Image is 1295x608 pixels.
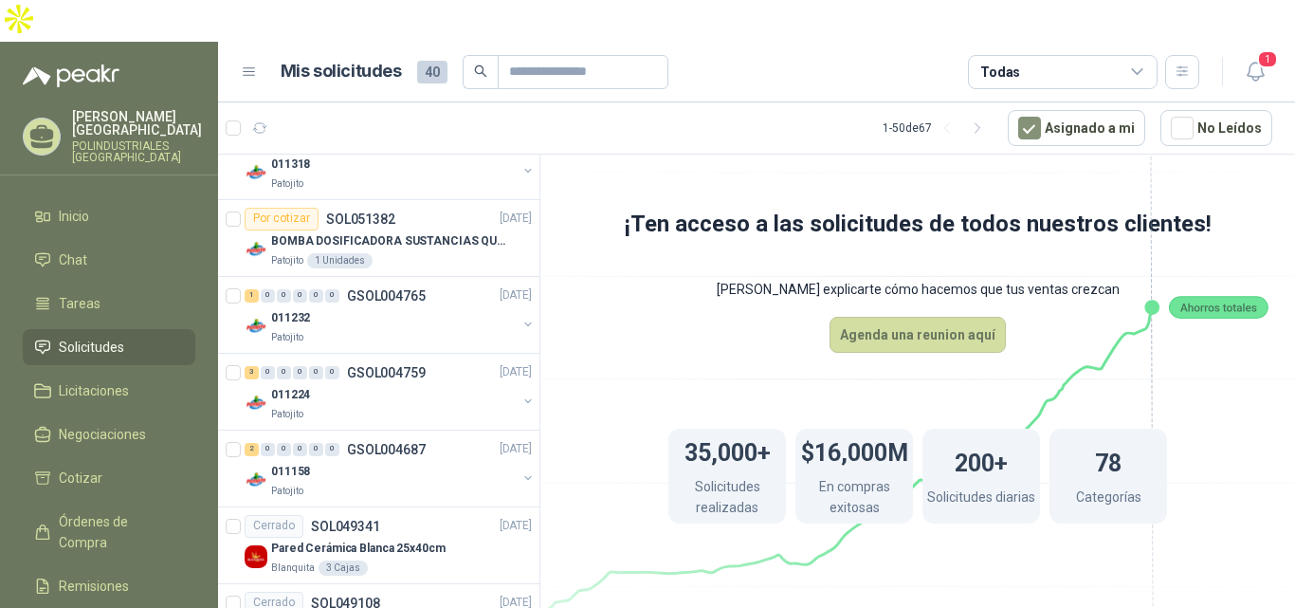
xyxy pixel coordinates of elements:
div: 0 [325,443,339,456]
div: 0 [325,289,339,303]
a: CerradoSOL049341[DATE] Company LogoPared Cerámica Blanca 25x40cmBlanquita3 Cajas [218,507,539,584]
div: 0 [309,443,323,456]
button: 1 [1238,55,1272,89]
div: 1 Unidades [307,253,373,268]
span: Cotizar [59,468,102,488]
div: 0 [277,366,291,379]
p: [DATE] [500,440,532,458]
img: Company Logo [245,469,267,491]
span: Remisiones [59,576,129,597]
button: Agenda una reunion aquí [830,317,1006,353]
span: Órdenes de Compra [59,511,177,553]
div: 0 [293,289,307,303]
a: Tareas [23,286,195,322]
div: 1 - 50 de 67 [883,113,993,143]
p: [PERSON_NAME] [GEOGRAPHIC_DATA] [72,110,202,137]
a: Órdenes de Compra [23,504,195,561]
div: 0 [261,289,275,303]
a: Licitaciones [23,373,195,409]
div: Todas [980,62,1020,83]
button: No Leídos [1160,110,1272,146]
div: 3 [245,366,259,379]
p: [DATE] [500,286,532,304]
p: 011158 [271,463,310,481]
span: Tareas [59,293,100,314]
p: [DATE] [500,517,532,535]
p: GSOL004759 [347,366,426,379]
p: 011224 [271,386,310,404]
p: POLINDUSTRIALES [GEOGRAPHIC_DATA] [72,140,202,163]
p: GSOL004765 [347,289,426,303]
button: Asignado a mi [1008,110,1145,146]
a: Negociaciones [23,416,195,452]
div: 0 [309,289,323,303]
a: 3 0 0 0 0 0 GSOL004759[DATE] Company Logo011224Patojito [245,361,536,422]
a: Remisiones [23,568,195,604]
span: Negociaciones [59,424,146,445]
div: 3 Cajas [319,561,368,576]
p: [DATE] [500,210,532,228]
p: Categorías [1076,487,1141,512]
div: Por cotizar [245,208,319,230]
span: 1 [1257,50,1278,68]
p: Solicitudes realizadas [668,476,786,523]
div: 0 [293,366,307,379]
img: Company Logo [245,392,267,415]
h1: $16,000M [801,430,908,471]
span: Inicio [59,206,89,227]
p: Patojito [271,484,303,499]
p: GSOL004687 [347,443,426,456]
a: Solicitudes [23,329,195,365]
img: Company Logo [245,238,267,261]
div: 0 [261,443,275,456]
p: Patojito [271,407,303,422]
p: 011232 [271,309,310,327]
p: Blanquita [271,561,315,576]
span: Chat [59,249,87,270]
div: 2 [245,443,259,456]
div: Cerrado [245,515,303,538]
p: Solicitudes diarias [927,487,1035,512]
div: 1 [245,289,259,303]
img: Logo peakr [23,64,119,87]
div: 0 [261,366,275,379]
div: 0 [325,366,339,379]
p: En compras exitosas [795,476,913,523]
h1: 200+ [955,440,1008,482]
p: SOL049341 [311,520,380,533]
p: [DATE] [500,363,532,381]
p: 011318 [271,156,310,174]
p: BOMBA DOSIFICADORA SUSTANCIAS QUIMICAS [271,232,507,250]
div: 0 [293,443,307,456]
span: 40 [417,61,447,83]
p: SOL051382 [326,212,395,226]
a: Inicio [23,198,195,234]
img: Company Logo [245,161,267,184]
a: 0 0 0 0 0 0 GSOL004924[DATE] Company Logo011318Patojito [245,131,536,192]
h1: 35,000+ [684,430,771,471]
img: Company Logo [245,545,267,568]
a: Chat [23,242,195,278]
p: Patojito [271,253,303,268]
div: 0 [309,366,323,379]
a: 2 0 0 0 0 0 GSOL004687[DATE] Company Logo011158Patojito [245,438,536,499]
span: Licitaciones [59,380,129,401]
img: Company Logo [245,315,267,338]
a: Cotizar [23,460,195,496]
span: search [474,64,487,78]
a: 1 0 0 0 0 0 GSOL004765[DATE] Company Logo011232Patojito [245,285,536,345]
div: 0 [277,289,291,303]
p: Patojito [271,176,303,192]
h1: Mis solicitudes [281,58,402,85]
h1: 78 [1095,440,1122,482]
a: Por cotizarSOL051382[DATE] Company LogoBOMBA DOSIFICADORA SUSTANCIAS QUIMICASPatojito1 Unidades [218,200,539,277]
p: Pared Cerámica Blanca 25x40cm [271,540,446,558]
p: Patojito [271,330,303,345]
div: 0 [277,443,291,456]
span: Solicitudes [59,337,124,358]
